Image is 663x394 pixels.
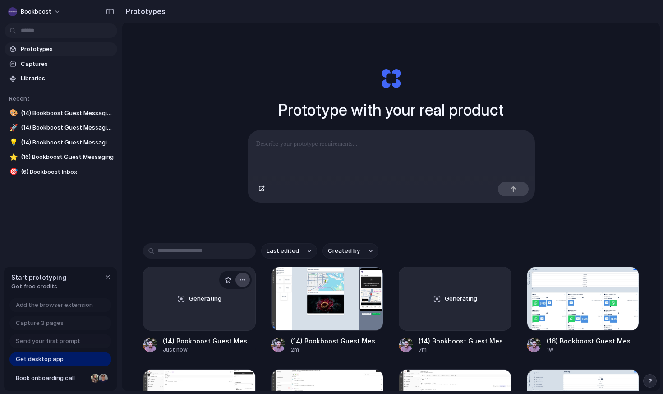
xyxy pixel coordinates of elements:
button: bookboost [5,5,65,19]
div: ⭐ [9,152,16,162]
button: Created by [322,243,378,259]
a: 🎨(14) Bookboost Guest Messaging [5,107,117,120]
h2: Prototypes [122,6,166,17]
span: Last edited [267,246,299,255]
span: Generating [189,294,221,303]
span: (14) Bookboost Guest Messaging [21,138,114,147]
button: 🚀 [8,123,17,132]
div: 🎯 [9,167,16,177]
button: 💡 [8,138,17,147]
span: Prototypes [21,45,114,54]
a: Captures [5,57,117,71]
a: 💡(14) Bookboost Guest Messaging [5,136,117,149]
a: ⭐(16) Bookboost Guest Messaging [5,150,117,164]
span: Generating [445,294,477,303]
a: 🚀(14) Bookboost Guest Messaging [5,121,117,134]
span: Start prototyping [11,273,66,282]
div: Just now [163,346,256,354]
span: Captures [21,60,114,69]
div: 🚀 [9,123,16,133]
span: (16) Bookboost Guest Messaging [21,153,114,162]
span: Get free credits [11,282,66,291]
a: Prototypes [5,42,117,56]
div: (14) Bookboost Guest Messaging [419,336,511,346]
button: 🎨 [8,109,17,118]
span: Get desktop app [16,355,64,364]
div: Nicole Kubica [90,373,101,384]
a: Get desktop app [9,352,111,366]
a: Book onboarding call [9,371,111,385]
a: 🎯(6) Bookboost Inbox [5,165,117,179]
button: ⭐ [8,153,17,162]
span: Created by [328,246,360,255]
span: (14) Bookboost Guest Messaging [21,123,114,132]
span: bookboost [21,7,51,16]
div: (14) Bookboost Guest Messaging [291,336,384,346]
a: Generating(14) Bookboost Guest Messaging7m [399,267,511,354]
div: 🎨 [9,108,16,118]
div: Christian Iacullo [98,373,109,384]
span: (6) Bookboost Inbox [21,167,114,176]
a: Generating(14) Bookboost Guest MessagingJust now [143,267,256,354]
div: 💡 [9,137,16,148]
span: Capture 3 pages [16,319,64,328]
a: (16) Bookboost Guest Messaging(16) Bookboost Guest Messaging1w [527,267,640,354]
span: Add the browser extension [16,301,93,310]
button: Last edited [261,243,317,259]
a: Libraries [5,72,117,85]
button: 🎯 [8,167,17,176]
span: Libraries [21,74,114,83]
div: 2m [291,346,384,354]
div: 1w [547,346,640,354]
a: (14) Bookboost Guest Messaging(14) Bookboost Guest Messaging2m [271,267,384,354]
span: Send your first prompt [16,337,80,346]
h1: Prototype with your real product [278,98,504,122]
div: 7m [419,346,511,354]
span: Recent [9,95,30,102]
div: (16) Bookboost Guest Messaging [547,336,640,346]
div: (14) Bookboost Guest Messaging [163,336,256,346]
span: Book onboarding call [16,374,87,383]
span: (14) Bookboost Guest Messaging [21,109,114,118]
